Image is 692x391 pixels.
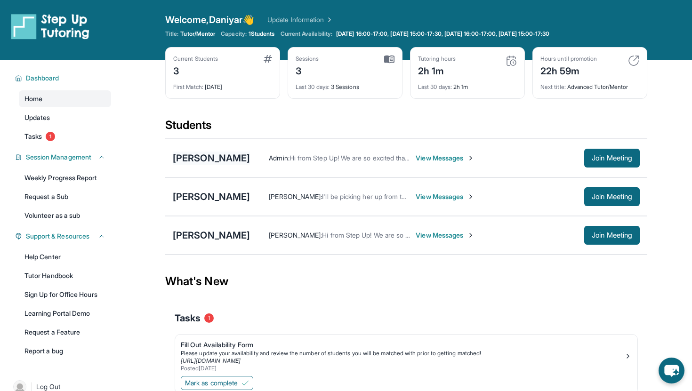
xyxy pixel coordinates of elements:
[19,343,111,359] a: Report a bug
[165,30,178,38] span: Title:
[296,63,319,78] div: 3
[592,194,632,199] span: Join Meeting
[290,154,691,162] span: Hi from Step Up! We are so excited that you are matched with one another. We hope that you have a...
[173,152,250,165] div: [PERSON_NAME]
[11,13,89,40] img: logo
[181,350,624,357] div: Please update your availability and review the number of students you will be matched with prior ...
[418,78,517,91] div: 2h 1m
[22,73,105,83] button: Dashboard
[173,190,250,203] div: [PERSON_NAME]
[540,55,597,63] div: Hours until promotion
[540,78,639,91] div: Advanced Tutor/Mentor
[296,55,319,63] div: Sessions
[19,248,111,265] a: Help Center
[180,30,215,38] span: Tutor/Mentor
[418,55,456,63] div: Tutoring hours
[19,286,111,303] a: Sign Up for Office Hours
[22,152,105,162] button: Session Management
[467,193,475,200] img: Chevron-Right
[24,113,50,122] span: Updates
[540,63,597,78] div: 22h 59m
[416,231,475,240] span: View Messages
[628,55,639,66] img: card
[173,78,272,91] div: [DATE]
[418,63,456,78] div: 2h 1m
[269,154,289,162] span: Admin :
[19,207,111,224] a: Volunteer as a sub
[506,55,517,66] img: card
[24,94,42,104] span: Home
[659,358,684,383] button: chat-button
[269,231,322,239] span: [PERSON_NAME] :
[165,118,647,138] div: Students
[204,313,214,323] span: 1
[467,231,475,239] img: Chevron-Right
[173,229,250,242] div: [PERSON_NAME]
[24,132,42,141] span: Tasks
[173,63,218,78] div: 3
[584,226,640,245] button: Join Meeting
[249,30,275,38] span: 1 Students
[324,15,333,24] img: Chevron Right
[19,128,111,145] a: Tasks1
[467,154,475,162] img: Chevron-Right
[416,153,475,163] span: View Messages
[185,378,238,388] span: Mark as complete
[173,55,218,63] div: Current Students
[181,357,241,364] a: [URL][DOMAIN_NAME]
[19,324,111,341] a: Request a Feature
[267,15,333,24] a: Update Information
[19,109,111,126] a: Updates
[165,13,254,26] span: Welcome, Daniyar 👋
[19,188,111,205] a: Request a Sub
[181,376,253,390] button: Mark as complete
[26,73,59,83] span: Dashboard
[26,152,91,162] span: Session Management
[336,30,549,38] span: [DATE] 16:00-17:00, [DATE] 15:00-17:30, [DATE] 16:00-17:00, [DATE] 15:00-17:30
[592,232,632,238] span: Join Meeting
[165,261,647,302] div: What's New
[175,311,201,325] span: Tasks
[22,231,105,241] button: Support & Resources
[19,169,111,186] a: Weekly Progress Report
[540,83,566,90] span: Next title :
[181,365,624,372] div: Posted [DATE]
[416,192,475,201] span: View Messages
[584,187,640,206] button: Join Meeting
[592,155,632,161] span: Join Meeting
[418,83,452,90] span: Last 30 days :
[181,340,624,350] div: Fill Out Availability Form
[46,132,55,141] span: 1
[584,149,640,168] button: Join Meeting
[241,379,249,387] img: Mark as complete
[26,231,89,241] span: Support & Resources
[334,30,551,38] a: [DATE] 16:00-17:00, [DATE] 15:00-17:30, [DATE] 16:00-17:00, [DATE] 15:00-17:30
[221,30,247,38] span: Capacity:
[19,305,111,322] a: Learning Portal Demo
[269,192,322,200] span: [PERSON_NAME] :
[264,55,272,63] img: card
[175,335,637,374] a: Fill Out Availability FormPlease update your availability and review the number of students you w...
[296,83,330,90] span: Last 30 days :
[19,90,111,107] a: Home
[384,55,394,64] img: card
[19,267,111,284] a: Tutor Handbook
[173,83,203,90] span: First Match :
[296,78,394,91] div: 3 Sessions
[281,30,332,38] span: Current Availability:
